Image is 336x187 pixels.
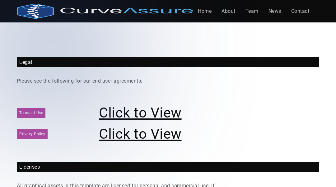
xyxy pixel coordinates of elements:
a: Home [193,5,217,17]
div: Privacy Policy [17,129,48,139]
p: Please see the following for our end-user agreements: [17,77,216,85]
a: Contact [286,5,315,17]
h1: Licenses [17,162,319,172]
a: Click to View [99,126,182,142]
div: Terms of Use [17,108,45,118]
a: About [217,5,240,17]
a: Team [240,5,264,17]
a: home [17,4,193,19]
a: News [264,5,286,17]
a: Click to View [99,104,182,121]
h1: Legal [17,57,319,67]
